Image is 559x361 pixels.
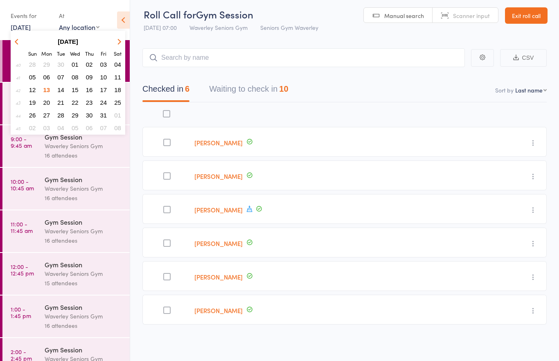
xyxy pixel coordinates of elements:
[45,269,123,278] div: Waverley Seniors Gym
[111,84,124,95] button: 18
[41,59,53,70] button: 29
[2,125,130,167] a: 9:00 -9:45 amGym SessionWaverley Seniors Gym16 attendees
[45,278,123,288] div: 15 attendees
[101,50,106,57] small: Friday
[57,50,65,57] small: Tuesday
[16,112,20,119] em: 44
[28,50,37,57] small: Sunday
[41,84,53,95] button: 13
[72,61,79,68] span: 01
[41,110,53,121] button: 27
[194,205,243,214] a: [PERSON_NAME]
[453,11,490,20] span: Scanner input
[43,124,50,131] span: 03
[196,7,253,21] span: Gym Session
[69,97,81,108] button: 22
[114,99,121,106] span: 25
[97,97,110,108] button: 24
[194,138,243,147] a: [PERSON_NAME]
[43,61,50,68] span: 29
[495,86,514,94] label: Sort by
[83,72,96,83] button: 09
[114,74,121,81] span: 11
[194,172,243,180] a: [PERSON_NAME]
[26,97,39,108] button: 19
[57,112,64,119] span: 28
[11,178,34,191] time: 10:00 - 10:45 am
[11,9,51,23] div: Events for
[194,306,243,315] a: [PERSON_NAME]
[54,59,67,70] button: 30
[59,23,99,32] div: Any location
[144,7,196,21] span: Roll Call for
[26,122,39,133] button: 02
[11,221,33,234] time: 11:00 - 11:45 am
[86,86,93,93] span: 16
[26,59,39,70] button: 28
[86,99,93,106] span: 23
[100,74,107,81] span: 10
[16,61,20,68] em: 40
[69,84,81,95] button: 15
[72,124,79,131] span: 05
[260,23,318,32] span: Seniors Gym Waverley
[69,72,81,83] button: 08
[41,50,52,57] small: Monday
[26,84,39,95] button: 12
[2,210,130,252] a: 11:00 -11:45 amGym SessionWaverley Seniors Gym16 attendees
[54,122,67,133] button: 04
[45,141,123,151] div: Waverley Seniors Gym
[114,61,121,68] span: 04
[86,74,93,81] span: 09
[194,239,243,248] a: [PERSON_NAME]
[194,273,243,281] a: [PERSON_NAME]
[45,321,123,330] div: 16 attendees
[97,59,110,70] button: 03
[114,112,121,119] span: 01
[45,302,123,311] div: Gym Session
[114,50,122,57] small: Saturday
[142,80,189,102] button: Checked in6
[29,74,36,81] span: 05
[515,86,543,94] div: Last name
[16,87,20,93] em: 42
[111,122,124,133] button: 08
[209,80,288,102] button: Waiting to check in10
[111,97,124,108] button: 25
[83,122,96,133] button: 06
[111,59,124,70] button: 04
[83,59,96,70] button: 02
[100,124,107,131] span: 07
[54,110,67,121] button: 28
[57,61,64,68] span: 30
[26,72,39,83] button: 05
[11,306,31,319] time: 1:00 - 1:45 pm
[2,296,130,337] a: 1:00 -1:45 pmGym SessionWaverley Seniors Gym16 attendees
[72,99,79,106] span: 22
[57,86,64,93] span: 14
[41,72,53,83] button: 06
[114,86,121,93] span: 18
[72,112,79,119] span: 29
[43,112,50,119] span: 27
[45,132,123,141] div: Gym Session
[86,124,93,131] span: 06
[2,83,130,124] a: 8:00 -8:45 amGym SessionWaverley Seniors Gym16 attendees
[57,99,64,106] span: 21
[72,74,79,81] span: 08
[2,40,130,82] a: 7:00 -7:45 amGym SessionWaverley Seniors Gym16 attendees
[279,84,288,93] div: 10
[100,112,107,119] span: 31
[72,86,79,93] span: 15
[11,263,34,276] time: 12:00 - 12:45 pm
[86,61,93,68] span: 02
[16,125,20,131] em: 45
[43,99,50,106] span: 20
[45,151,123,160] div: 16 attendees
[111,72,124,83] button: 11
[189,23,248,32] span: Waverley Seniors Gym
[26,110,39,121] button: 26
[69,59,81,70] button: 01
[100,86,107,93] span: 17
[41,122,53,133] button: 03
